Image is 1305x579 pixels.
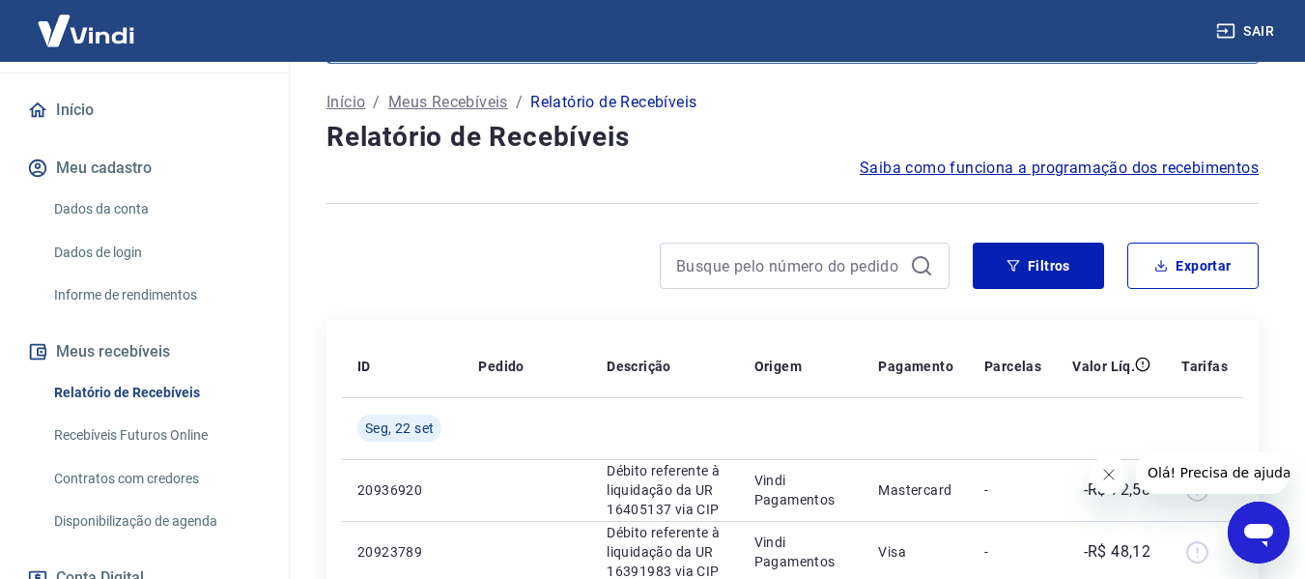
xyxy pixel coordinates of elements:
span: Seg, 22 set [365,419,434,438]
a: Disponibilização de agenda [46,502,266,541]
a: Recebíveis Futuros Online [46,416,266,455]
p: Origem [754,357,802,376]
p: -R$ 48,12 [1084,540,1151,564]
a: Início [23,89,266,131]
a: Informe de rendimentos [46,275,266,315]
iframe: Botão para abrir a janela de mensagens [1228,502,1290,564]
p: Débito referente à liquidação da UR 16405137 via CIP [607,461,723,519]
p: Tarifas [1181,357,1228,376]
p: - [984,480,1041,500]
p: Pagamento [878,357,953,376]
p: / [516,91,523,114]
a: Meus Recebíveis [388,91,508,114]
a: Dados da conta [46,189,266,229]
iframe: Fechar mensagem [1090,455,1128,494]
button: Filtros [973,243,1104,289]
button: Exportar [1127,243,1259,289]
a: Saiba como funciona a programação dos recebimentos [860,157,1259,180]
p: 20923789 [357,542,447,562]
p: -R$ 72,58 [1084,478,1151,502]
p: Vindi Pagamentos [754,533,848,571]
p: Valor Líq. [1072,357,1135,376]
img: Vindi [23,1,149,60]
p: Visa [878,542,953,562]
button: Meu cadastro [23,147,266,189]
iframe: Mensagem da empresa [1136,451,1290,494]
p: Vindi Pagamentos [754,471,848,509]
p: Parcelas [984,357,1041,376]
a: Dados de login [46,233,266,273]
p: Pedido [478,357,524,376]
p: / [373,91,380,114]
p: Relatório de Recebíveis [530,91,696,114]
p: Descrição [607,357,671,376]
h4: Relatório de Recebíveis [326,118,1259,157]
a: Relatório de Recebíveis [46,373,266,413]
button: Sair [1212,14,1282,49]
span: Olá! Precisa de ajuda? [12,14,162,29]
p: 20936920 [357,480,447,500]
button: Meus recebíveis [23,331,266,373]
p: ID [357,357,371,376]
p: Mastercard [878,480,953,500]
a: Início [326,91,365,114]
a: Contratos com credores [46,459,266,499]
p: - [984,542,1041,562]
input: Busque pelo número do pedido [676,251,902,280]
